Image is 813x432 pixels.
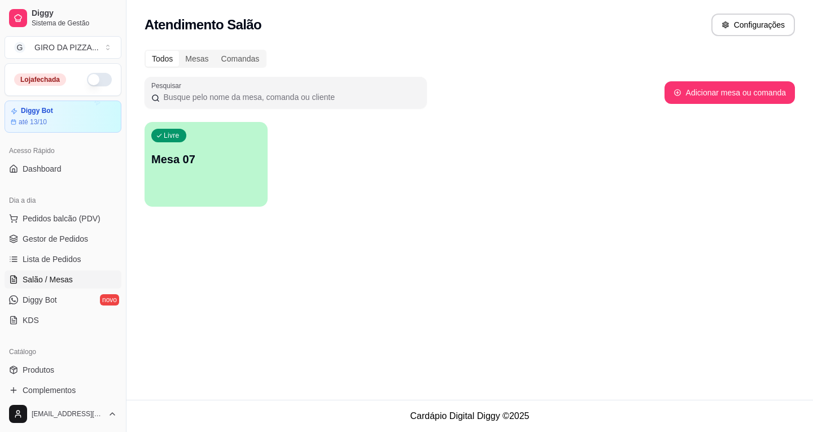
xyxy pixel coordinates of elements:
span: Dashboard [23,163,62,174]
a: Diggy Botaté 13/10 [5,101,121,133]
button: Configurações [711,14,795,36]
span: KDS [23,315,39,326]
div: Catálogo [5,343,121,361]
div: Mesas [179,51,215,67]
span: G [14,42,25,53]
div: Acesso Rápido [5,142,121,160]
a: Dashboard [5,160,121,178]
a: KDS [5,311,121,329]
span: Pedidos balcão (PDV) [23,213,100,224]
p: Mesa 07 [151,151,261,167]
a: Gestor de Pedidos [5,230,121,248]
div: Todos [146,51,179,67]
button: Pedidos balcão (PDV) [5,210,121,228]
p: Livre [164,131,180,140]
span: Produtos [23,364,54,376]
a: DiggySistema de Gestão [5,5,121,32]
span: [EMAIL_ADDRESS][DOMAIN_NAME] [32,409,103,418]
a: Produtos [5,361,121,379]
button: Alterar Status [87,73,112,86]
div: GIRO DA PIZZA ... [34,42,99,53]
button: Adicionar mesa ou comanda [665,81,795,104]
div: Loja fechada [14,73,66,86]
article: Diggy Bot [21,107,53,115]
div: Comandas [215,51,266,67]
article: até 13/10 [19,117,47,126]
label: Pesquisar [151,81,185,90]
span: Salão / Mesas [23,274,73,285]
button: Select a team [5,36,121,59]
div: Dia a dia [5,191,121,210]
span: Lista de Pedidos [23,254,81,265]
a: Diggy Botnovo [5,291,121,309]
a: Complementos [5,381,121,399]
button: [EMAIL_ADDRESS][DOMAIN_NAME] [5,400,121,427]
span: Diggy Bot [23,294,57,306]
a: Lista de Pedidos [5,250,121,268]
input: Pesquisar [160,91,420,103]
span: Sistema de Gestão [32,19,117,28]
footer: Cardápio Digital Diggy © 2025 [126,400,813,432]
span: Gestor de Pedidos [23,233,88,245]
span: Complementos [23,385,76,396]
span: Diggy [32,8,117,19]
a: Salão / Mesas [5,270,121,289]
h2: Atendimento Salão [145,16,261,34]
button: LivreMesa 07 [145,122,268,207]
